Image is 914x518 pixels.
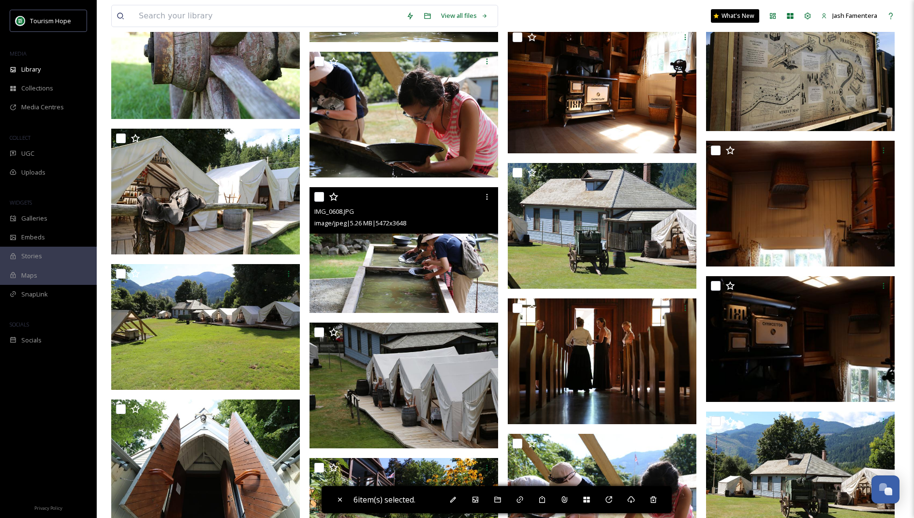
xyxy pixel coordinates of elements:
a: Jash Famentera [816,6,882,25]
span: Media Centres [21,103,64,112]
a: View all files [436,6,493,25]
img: IMG_0608.JPG [310,187,498,313]
span: WIDGETS [10,199,32,206]
span: Privacy Policy [34,505,62,511]
span: COLLECT [10,134,30,141]
span: Jash Famentera [832,11,877,20]
span: SnapLink [21,290,48,299]
img: IMG_1227.CR2 [706,198,895,481]
img: IMG_8627.JPG [706,5,895,131]
span: image/jpeg | 5.26 MB | 5472 x 3648 [314,219,406,227]
img: IMG_1228.CR2 [508,28,696,153]
img: IMG_1237.CR2 [706,62,895,345]
span: Collections [21,84,53,93]
img: IMG_1158.CR2 [508,163,696,289]
a: Privacy Policy [34,502,62,513]
span: Uploads [21,168,45,177]
a: What's New [711,9,759,23]
span: Embeds [21,233,45,242]
span: SOCIALS [10,321,29,328]
span: Tourism Hope [30,16,71,25]
span: 6 item(s) selected. [354,494,415,505]
img: IMG_0663.JPG [508,298,696,424]
span: MEDIA [10,50,27,57]
span: IMG_0608.JPG [314,207,354,216]
img: IMG_9643.JPG [111,264,300,390]
img: IMG_0613.JPG [310,52,498,178]
input: Search your library [134,5,401,27]
span: Maps [21,271,37,280]
span: Socials [21,336,42,345]
button: Open Chat [871,475,899,503]
span: Galleries [21,214,47,223]
img: IMG_0482.JPG [310,323,498,448]
span: Stories [21,252,42,261]
span: Library [21,65,41,74]
span: UGC [21,149,34,158]
img: IMG_9664.JPG [111,129,300,254]
img: logo.png [15,16,25,26]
